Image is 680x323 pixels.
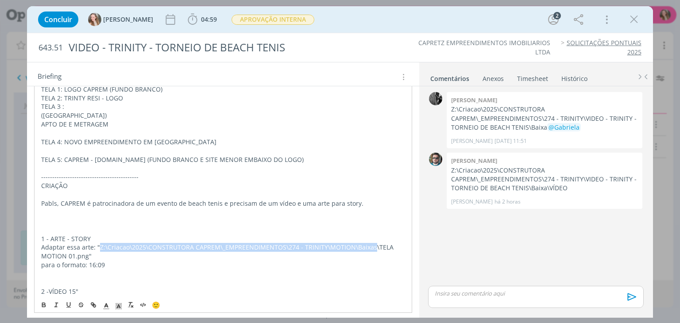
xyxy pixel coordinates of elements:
[41,120,405,129] p: APTO DE E METRAGEM
[430,70,470,83] a: Comentários
[41,181,405,190] p: CRIAÇÃO
[39,43,63,53] span: 643.51
[185,12,219,27] button: 04:59
[41,155,405,164] p: TELA 5: CAPREM - [DOMAIN_NAME] (FUNDO BRANCO E SITE MENOR EMBAIXO DO LOGO)
[567,38,641,56] a: SOLICITAÇÕES PONTUAIS 2025
[451,96,497,104] b: [PERSON_NAME]
[561,70,588,83] a: Histórico
[451,198,493,206] p: [PERSON_NAME]
[495,198,521,206] span: há 2 horas
[152,300,160,309] span: 🙂
[103,16,153,23] span: [PERSON_NAME]
[41,94,405,103] p: TELA 2: TRINTY RESI - LOGO
[451,166,638,193] p: Z:\Criacao\2025\CONSTRUTORA CAPREM\_EMPREENDIMENTOS\274 - TRINITY\VIDEO - TRINITY - TORNEIO DE BE...
[41,85,405,94] p: TELA 1: LOGO CAPREM (FUNDO BRANCO)
[418,38,550,56] a: CAPRETZ EMPREENDIMENTOS IMOBILIARIOS LTDA
[88,13,153,26] button: G[PERSON_NAME]
[27,6,653,318] div: dialog
[41,287,405,296] p: 2 -VÍDEO 15"
[201,15,217,23] span: 04:59
[112,300,125,310] span: Cor de Fundo
[100,300,112,310] span: Cor do Texto
[150,300,162,310] button: 🙂
[44,16,72,23] span: Concluir
[483,74,504,83] div: Anexos
[451,137,493,145] p: [PERSON_NAME]
[517,70,549,83] a: Timesheet
[495,137,527,145] span: [DATE] 11:51
[232,15,314,25] span: APROVAÇÃO INTERNA
[451,105,638,132] p: Z:\Criacao\2025\CONSTRUTORA CAPREM\_EMPREENDIMENTOS\274 - TRINITY\VIDEO - TRINITY - TORNEIO DE BE...
[546,12,560,27] button: 2
[231,14,315,25] button: APROVAÇÃO INTERNA
[38,12,78,27] button: Concluir
[41,199,405,208] p: Pabls, CAPREM é patrocinadora de um evento de beach tenis e precisam de um vídeo e uma arte para ...
[41,102,405,111] p: TELA 3 :
[41,173,405,181] p: --------------------------------------------
[38,71,62,83] span: Briefing
[553,12,561,19] div: 2
[41,111,405,120] p: ([GEOGRAPHIC_DATA])
[88,13,101,26] img: G
[549,123,580,131] span: @Gabriela
[41,138,405,146] p: TELA 4: NOVO EMPREENDIMENTO EM [GEOGRAPHIC_DATA]
[41,243,405,261] p: Adaptar essa arte: "Z:\Criacao\2025\CONSTRUTORA CAPREM\_EMPREENDIMENTOS\274 - TRINITY\MOTION\Baix...
[429,92,442,105] img: P
[451,157,497,165] b: [PERSON_NAME]
[41,261,405,269] p: para o formato: 16:09
[41,235,405,243] p: 1 - ARTE - STORY
[429,153,442,166] img: R
[65,37,386,58] div: VIDEO - TRINITY - TORNEIO DE BEACH TENIS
